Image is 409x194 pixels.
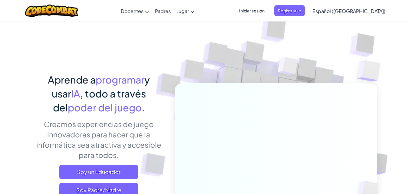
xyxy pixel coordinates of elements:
[53,87,146,113] span: , todo a través del
[174,3,197,19] a: Jugar
[118,3,152,19] a: Docentes
[96,74,144,86] span: programar
[68,101,142,113] span: poder del juego
[309,3,388,19] a: Español ([GEOGRAPHIC_DATA])
[121,8,143,14] span: Docentes
[266,45,310,90] img: Overlap cubes
[274,5,305,16] button: Registrarse
[236,5,268,16] button: Iniciar sesión
[152,3,174,19] a: Padres
[25,5,78,17] img: CodeCombat logo
[345,45,397,97] img: Overlap cubes
[312,8,385,14] span: Español ([GEOGRAPHIC_DATA])
[71,87,80,100] span: IA
[142,101,145,113] span: .
[48,74,96,86] span: Aprende a
[59,165,138,179] a: Soy un Educador
[177,8,189,14] span: Jugar
[32,119,166,160] p: Creamos experiencias de juego innovadoras para hacer que la informática sea atractiva y accesible...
